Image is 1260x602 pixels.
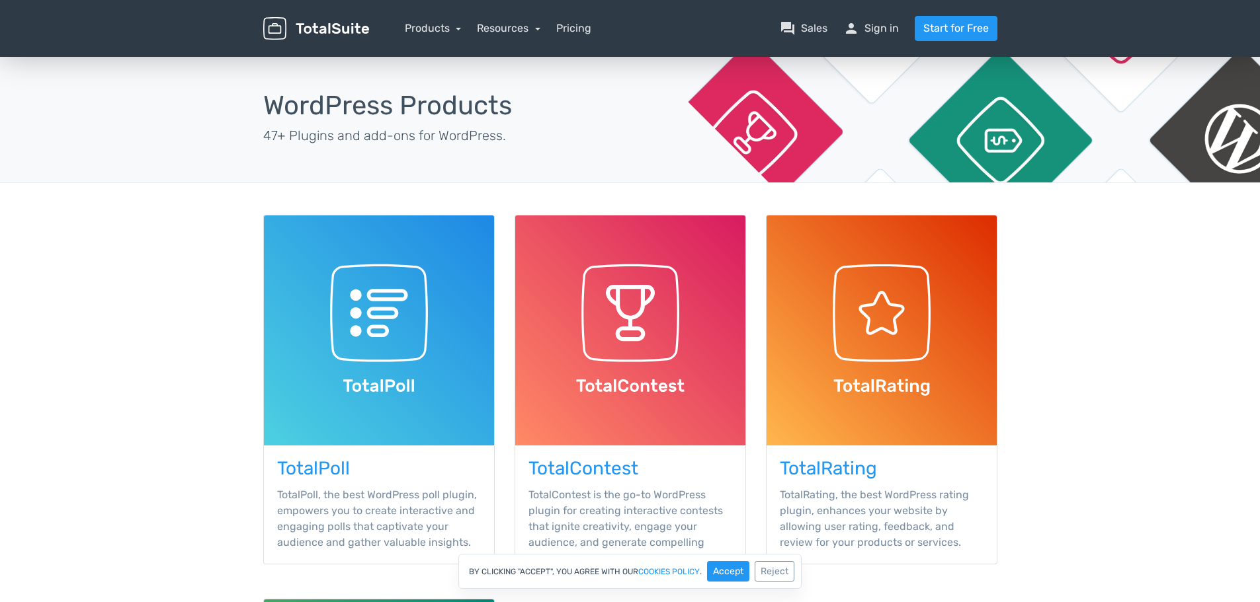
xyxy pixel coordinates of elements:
span: question_answer [780,20,796,36]
h3: TotalRating WordPress Plugin [780,459,984,479]
img: TotalPoll WordPress Plugin [264,215,494,445]
a: Resources [477,22,540,34]
span: person [843,20,859,36]
a: personSign in [843,20,899,36]
a: cookies policy [638,568,700,576]
a: Pricing [556,20,591,36]
a: TotalPoll TotalPoll, the best WordPress poll plugin, empowers you to create interactive and engag... [263,215,495,564]
a: TotalRating TotalRating, the best WordPress rating plugin, enhances your website by allowing user... [766,215,997,564]
a: Products [405,22,462,34]
a: question_answerSales [780,20,827,36]
img: TotalRating WordPress Plugin [767,215,997,445]
span: TotalRating, the best WordPress rating plugin, enhances your website by allowing user rating, fee... [780,488,969,548]
a: Start for Free [915,16,997,41]
div: By clicking "Accept", you agree with our . [458,554,802,589]
h1: WordPress Products [263,91,620,120]
img: TotalContest WordPress Plugin [515,215,745,445]
img: TotalSuite for WordPress [263,17,369,40]
button: Accept [707,561,749,582]
p: TotalPoll, the best WordPress poll plugin, empowers you to create interactive and engaging polls ... [277,487,481,550]
a: TotalContest TotalContest is the go-to WordPress plugin for creating interactive contests that ig... [515,215,746,580]
p: TotalContest is the go-to WordPress plugin for creating interactive contests that ignite creativi... [528,487,732,566]
h3: TotalContest WordPress Plugin [528,459,732,479]
button: Reject [755,561,794,582]
h3: TotalPoll WordPress Plugin [277,459,481,479]
p: 47+ Plugins and add-ons for WordPress. [263,126,620,145]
